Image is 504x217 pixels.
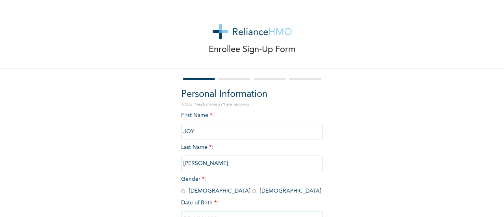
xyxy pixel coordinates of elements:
h2: Personal Information [181,87,323,102]
span: Date of Birth : [181,199,218,207]
span: First Name : [181,113,323,134]
span: Gender : [DEMOGRAPHIC_DATA] [DEMOGRAPHIC_DATA] [181,176,321,194]
p: Enrollee Sign-Up Form [209,43,296,56]
img: logo [213,24,292,39]
input: Enter your first name [181,124,323,139]
span: Last Name : [181,145,323,166]
p: NOTE: Fields marked (*) are required [181,102,323,108]
input: Enter your last name [181,156,323,171]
